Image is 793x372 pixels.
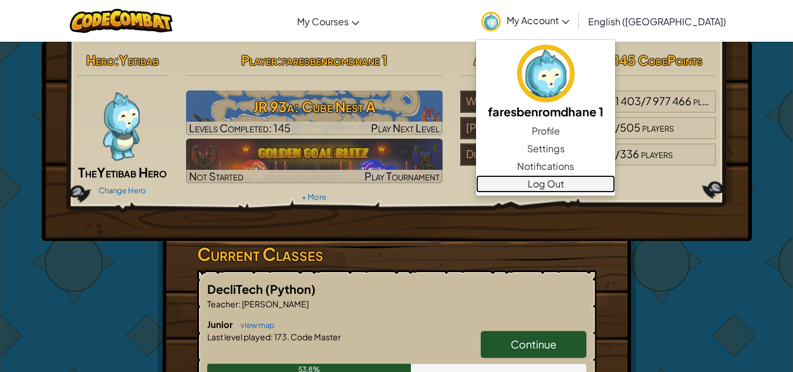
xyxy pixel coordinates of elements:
span: My Courses [297,15,349,28]
span: 505 [620,120,640,134]
span: Play Next Level [371,121,440,135]
span: Not Started [189,169,244,183]
div: [PERSON_NAME] [460,117,588,139]
span: players [693,94,725,108]
span: Player [241,52,277,68]
span: English ([GEOGRAPHIC_DATA]) [588,15,726,28]
span: Junior [207,319,235,330]
a: My Courses [291,5,365,37]
div: DecliTech [460,143,588,166]
a: view map [235,320,275,330]
span: / [615,147,620,160]
a: Not StartedPlay Tournament [186,139,443,183]
img: Golden Goal [186,139,443,183]
span: Last level played [207,331,271,342]
span: Notifications [517,159,574,173]
span: Levels Completed: 145 [189,121,291,135]
span: : [277,52,282,68]
a: English ([GEOGRAPHIC_DATA]) [582,5,732,37]
span: : 145 CodePoints [607,52,703,68]
span: : [114,52,119,68]
span: Play Tournament [365,169,440,183]
span: : [271,331,273,342]
img: avatar [517,45,575,102]
a: + More [302,192,326,202]
a: DecliTech#22/336players [460,155,717,168]
span: 7 977 466 [646,94,691,108]
h3: JR 93a: Cube Nest A [186,93,443,120]
span: / [615,120,620,134]
span: 336 [620,147,639,160]
a: faresbenromdhane 1 [476,43,615,122]
a: Play Next Level [186,91,443,135]
span: Hero [86,52,114,68]
img: JR 93a: Cube Nest A [186,91,443,135]
a: [PERSON_NAME]#25/505players [460,128,717,142]
span: players [641,147,673,160]
h5: faresbenromdhane 1 [488,102,603,120]
span: 341 403 [602,94,641,108]
span: DecliTech [207,281,265,296]
span: Yetibab Hero [97,164,167,180]
span: The [78,164,97,180]
a: My Account [475,2,575,39]
span: (Python) [265,281,316,296]
span: / [641,94,646,108]
a: Settings [476,140,615,157]
img: Codecombat-Pets-Yetibab-01.png [85,91,156,161]
span: Continue [511,337,556,351]
a: World#341 403/7 977 466players [460,102,717,115]
a: Log Out [476,175,615,193]
a: Notifications [476,157,615,175]
a: Profile [476,122,615,140]
span: Yetibab [119,52,158,68]
img: avatar [481,12,501,31]
span: : [238,299,241,309]
span: AI League Team Rankings [474,52,607,68]
span: Code Master [289,331,341,342]
div: World [460,91,588,113]
span: 173. [273,331,289,342]
span: Teacher [207,299,238,309]
a: Change Hero [99,186,146,195]
span: My Account [507,14,569,26]
span: faresbenromdhane 1 [282,52,387,68]
span: [PERSON_NAME] [241,299,309,309]
h3: Current Classes [197,241,596,267]
img: CodeCombat logo [70,9,173,33]
span: players [642,120,674,134]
